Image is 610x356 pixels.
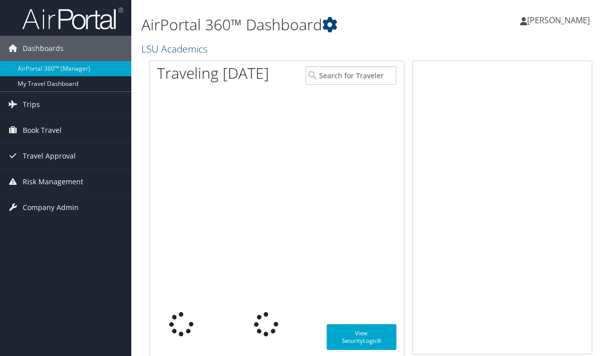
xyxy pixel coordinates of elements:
[157,63,269,84] h1: Traveling [DATE]
[141,14,447,35] h1: AirPortal 360™ Dashboard
[23,92,40,117] span: Trips
[23,118,62,143] span: Book Travel
[23,143,76,169] span: Travel Approval
[23,195,79,220] span: Company Admin
[22,7,123,30] img: airportal-logo.png
[527,15,590,26] span: [PERSON_NAME]
[23,169,83,194] span: Risk Management
[306,66,396,85] input: Search for Traveler
[520,5,600,35] a: [PERSON_NAME]
[141,42,210,56] a: LSU Academics
[23,36,64,61] span: Dashboards
[327,324,396,350] a: View SecurityLogic®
